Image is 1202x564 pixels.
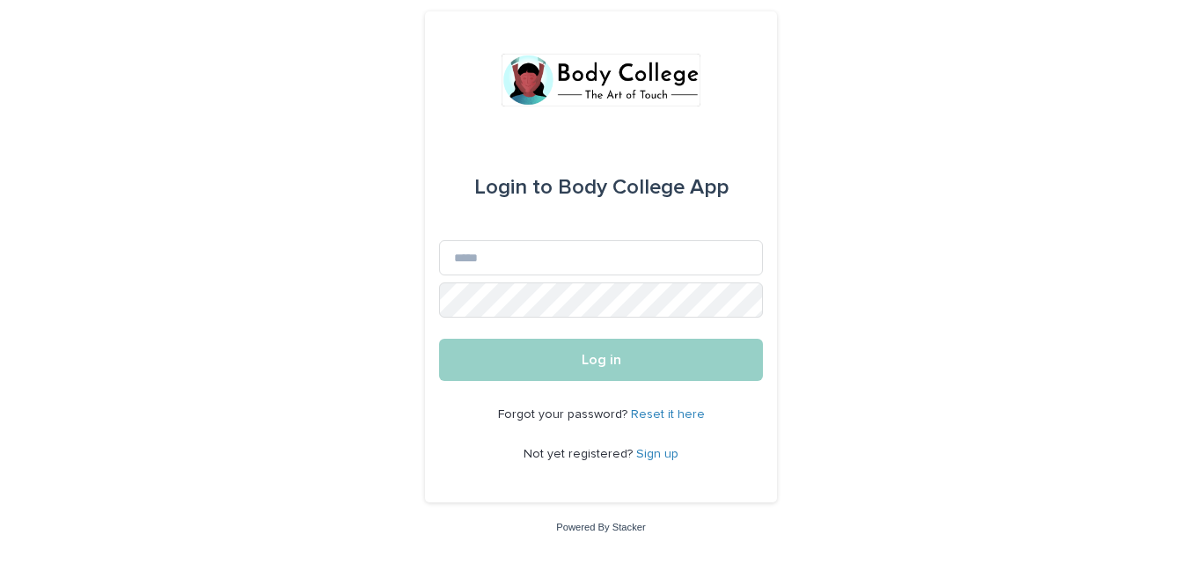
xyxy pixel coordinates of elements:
div: Body College App [474,163,729,212]
span: Not yet registered? [524,448,636,460]
a: Sign up [636,448,678,460]
span: Log in [582,353,621,367]
a: Reset it here [631,408,705,421]
img: xvtzy2PTuGgGH0xbwGb2 [502,54,700,106]
span: Login to [474,177,553,198]
span: Forgot your password? [498,408,631,421]
a: Powered By Stacker [556,522,645,532]
button: Log in [439,339,763,381]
